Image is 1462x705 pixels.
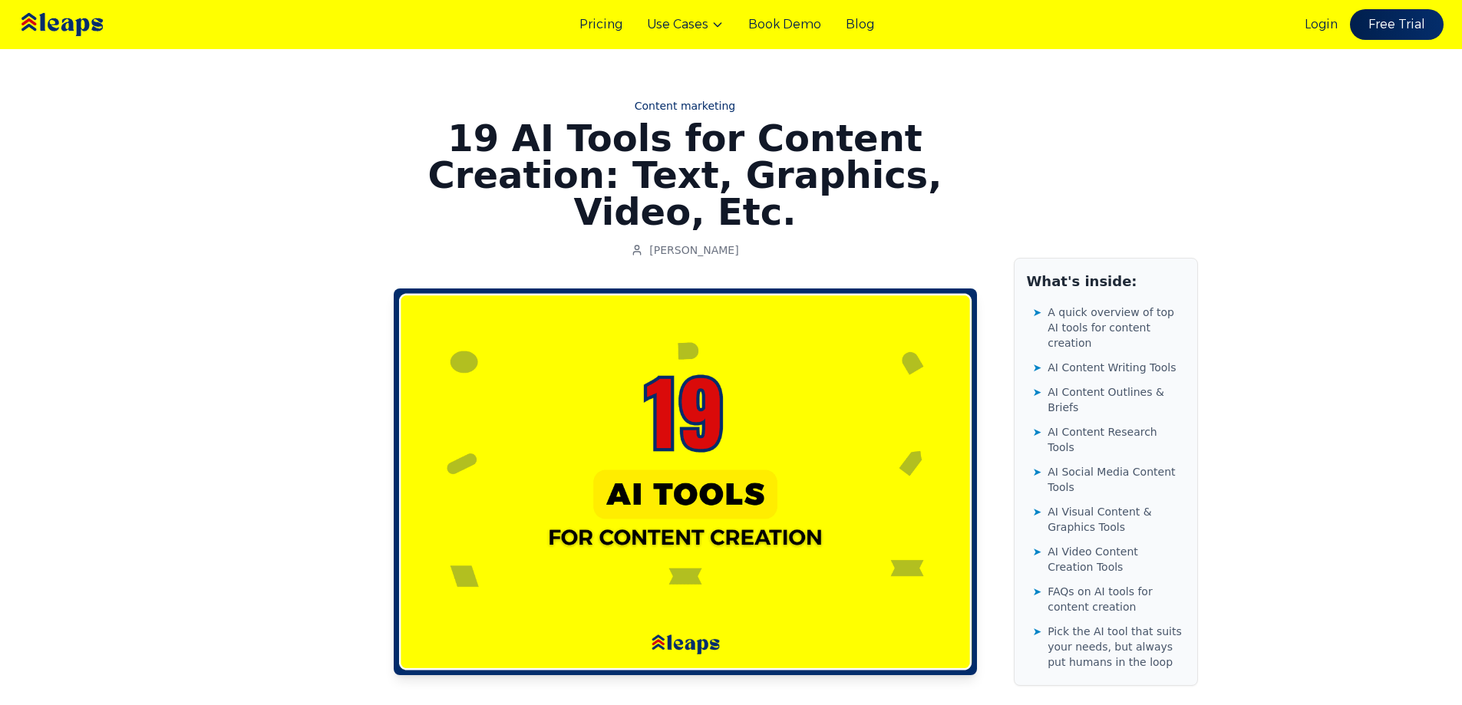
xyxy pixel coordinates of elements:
[748,15,821,34] a: Book Demo
[647,15,724,34] button: Use Cases
[394,120,977,230] h1: 19 AI Tools for Content Creation: Text, Graphics, Video, Etc.
[579,15,622,34] a: Pricing
[1048,424,1184,455] span: AI Content Research Tools
[1033,384,1042,400] span: ➤
[394,288,977,675] img: AI tools for content creation ft image
[1033,624,1042,639] span: ➤
[1033,501,1185,538] a: ➤AI Visual Content & Graphics Tools
[1048,584,1184,614] span: FAQs on AI tools for content creation
[1048,504,1184,535] span: AI Visual Content & Graphics Tools
[1048,464,1184,495] span: AI Social Media Content Tools
[1033,424,1042,440] span: ➤
[1033,544,1042,559] span: ➤
[1033,581,1185,618] a: ➤FAQs on AI tools for content creation
[1048,544,1184,575] span: AI Video Content Creation Tools
[1033,541,1185,578] a: ➤AI Video Content Creation Tools
[1027,271,1185,292] h2: What's inside:
[649,242,738,258] span: [PERSON_NAME]
[1033,621,1185,673] a: ➤Pick the AI tool that suits your needs, but always put humans in the loop
[394,98,977,114] a: Content marketing
[1033,464,1042,479] span: ➤
[1048,624,1184,670] span: Pick the AI tool that suits your needs, but always put humans in the loop
[1048,305,1184,351] span: A quick overview of top AI tools for content creation
[1033,360,1042,375] span: ➤
[1033,584,1042,599] span: ➤
[1305,15,1338,34] a: Login
[18,2,149,47] img: Leaps Logo
[1048,360,1176,375] span: AI Content Writing Tools
[1033,301,1185,354] a: ➤A quick overview of top AI tools for content creation
[1350,9,1444,40] a: Free Trial
[1048,384,1184,415] span: AI Content Outlines & Briefs
[1033,421,1185,458] a: ➤AI Content Research Tools
[1033,305,1042,320] span: ➤
[631,242,738,258] a: [PERSON_NAME]
[1033,381,1185,418] a: ➤AI Content Outlines & Briefs
[1033,461,1185,498] a: ➤AI Social Media Content Tools
[1033,357,1185,378] a: ➤AI Content Writing Tools
[1033,504,1042,519] span: ➤
[846,15,874,34] a: Blog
